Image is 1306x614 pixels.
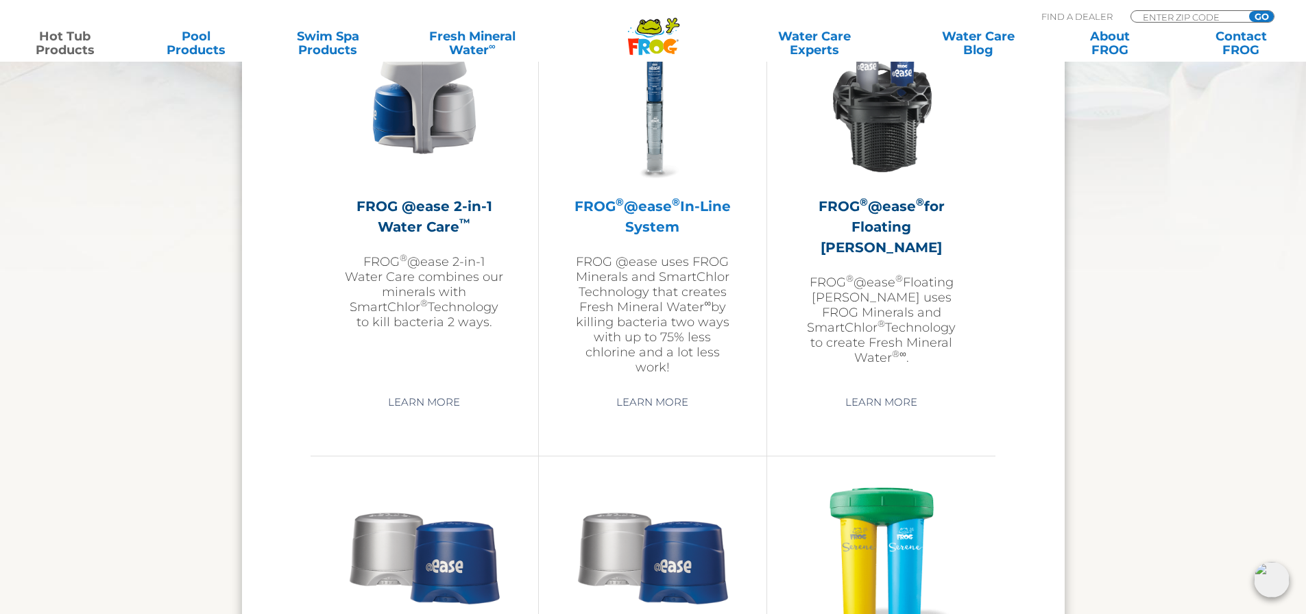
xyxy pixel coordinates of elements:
[892,348,899,359] sup: ®
[899,348,906,359] sup: ∞
[345,254,504,330] p: FROG @ease 2-in-1 Water Care combines our minerals with SmartChlor Technology to kill bacteria 2 ...
[573,23,732,380] a: FROG®@ease®In-Line SystemFROG @ease uses FROG Minerals and SmartChlor Technology that creates Fre...
[830,390,933,415] a: Learn More
[1141,11,1234,23] input: Zip Code Form
[860,195,868,208] sup: ®
[345,23,504,182] img: @ease-2-in-1-Holder-v2-300x300.png
[895,273,903,284] sup: ®
[672,195,680,208] sup: ®
[927,29,1029,57] a: Water CareBlog
[704,297,711,308] sup: ∞
[731,29,897,57] a: Water CareExperts
[601,390,704,415] a: Learn More
[1249,11,1274,22] input: GO
[1059,29,1161,57] a: AboutFROG
[573,196,732,237] h2: FROG @ease In-Line System
[573,254,732,375] p: FROG @ease uses FROG Minerals and SmartChlor Technology that creates Fresh Mineral Water by killi...
[1190,29,1292,57] a: ContactFROG
[801,196,961,258] h2: FROG @ease for Floating [PERSON_NAME]
[573,23,732,182] img: inline-system-300x300.png
[916,195,924,208] sup: ®
[372,390,476,415] a: Learn More
[801,23,961,380] a: FROG®@ease®for Floating [PERSON_NAME]FROG®@ease®Floating [PERSON_NAME] uses FROG Minerals and Sma...
[616,195,624,208] sup: ®
[145,29,247,57] a: PoolProducts
[1254,562,1290,598] img: openIcon
[14,29,116,57] a: Hot TubProducts
[801,275,961,365] p: FROG @ease Floating [PERSON_NAME] uses FROG Minerals and SmartChlor Technology to create Fresh Mi...
[277,29,379,57] a: Swim SpaProducts
[459,216,470,229] sup: ™
[408,29,536,57] a: Fresh MineralWater∞
[345,196,504,237] h2: FROG @ease 2-in-1 Water Care
[878,318,885,329] sup: ®
[846,273,854,284] sup: ®
[345,23,504,380] a: FROG @ease 2-in-1 Water Care™FROG®@ease 2-in-1 Water Care combines our minerals with SmartChlor®T...
[802,23,961,182] img: InLineWeir_Front_High_inserting-v2-300x300.png
[489,40,496,51] sup: ∞
[420,297,428,308] sup: ®
[400,252,407,263] sup: ®
[1041,10,1113,23] p: Find A Dealer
